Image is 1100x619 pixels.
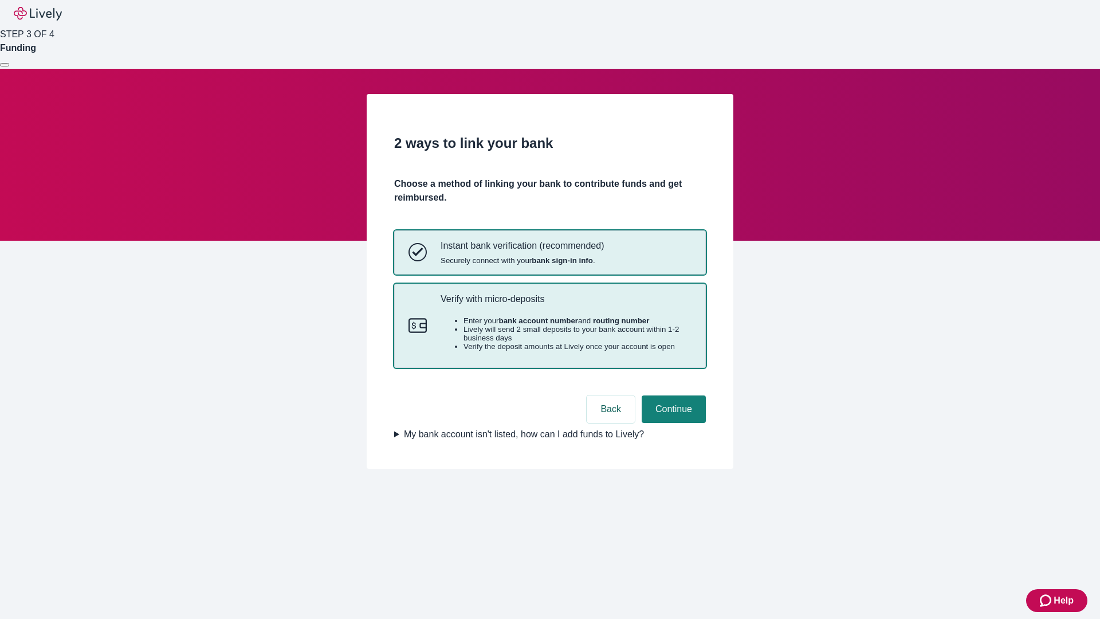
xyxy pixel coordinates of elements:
p: Verify with micro-deposits [441,293,692,304]
h2: 2 ways to link your bank [394,133,706,154]
button: Instant bank verificationInstant bank verification (recommended)Securely connect with yourbank si... [395,231,705,273]
li: Enter your and [463,316,692,325]
li: Lively will send 2 small deposits to your bank account within 1-2 business days [463,325,692,342]
span: Securely connect with your . [441,256,604,265]
strong: routing number [593,316,649,325]
p: Instant bank verification (recommended) [441,240,604,251]
svg: Zendesk support icon [1040,594,1054,608]
strong: bank account number [499,316,579,325]
img: Lively [14,7,62,21]
button: Micro-depositsVerify with micro-depositsEnter yourbank account numberand routing numberLively wil... [395,284,705,368]
svg: Micro-deposits [408,316,427,335]
button: Back [587,395,635,423]
li: Verify the deposit amounts at Lively once your account is open [463,342,692,351]
button: Continue [642,395,706,423]
svg: Instant bank verification [408,243,427,261]
h4: Choose a method of linking your bank to contribute funds and get reimbursed. [394,177,706,205]
button: Zendesk support iconHelp [1026,589,1087,612]
strong: bank sign-in info [532,256,593,265]
summary: My bank account isn't listed, how can I add funds to Lively? [394,428,706,441]
span: Help [1054,594,1074,608]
